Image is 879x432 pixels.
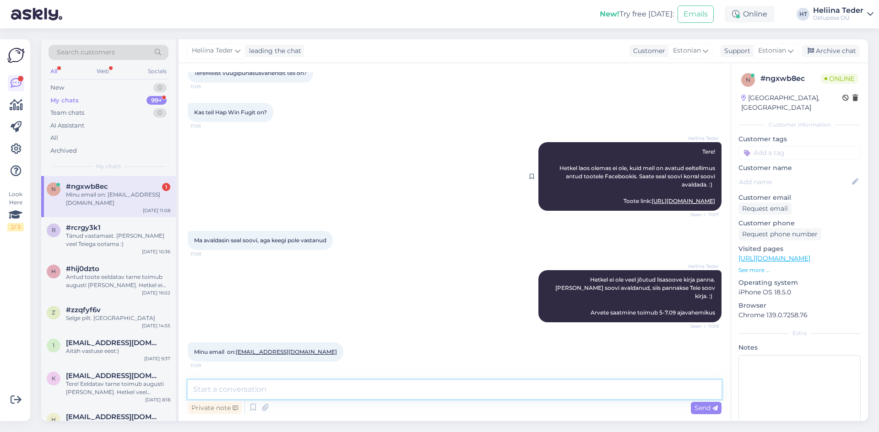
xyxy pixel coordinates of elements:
[738,288,861,297] p: iPhone OS 18.5.0
[52,227,56,234] span: r
[162,183,170,191] div: 1
[66,232,170,248] div: Tänud vastamast. [PERSON_NAME] veel Teiega ootama :)
[721,46,750,56] div: Support
[738,121,861,129] div: Customer information
[600,10,619,18] b: New!
[153,108,167,117] div: 0
[194,237,326,244] span: Ma avaldasin seal soovi, aga keegi pole vastanud
[50,108,84,117] div: Team chats
[555,276,716,316] span: Hetkel ei ole veel jõutud lisasoove kirja panna. [PERSON_NAME] soovi avaldanud, siis pannakse Tei...
[746,76,750,83] span: n
[53,342,54,349] span: 1
[7,190,24,231] div: Look Here
[144,355,170,362] div: [DATE] 9:37
[66,339,161,347] span: 17katlin@gmail.com
[66,273,170,289] div: Antud toote eeldatav tarne toimub augusti [PERSON_NAME]. Hetkel ei ole veel [PERSON_NAME] meie la...
[49,65,59,77] div: All
[684,135,719,142] span: Heliina Teder
[194,69,307,76] span: TereMillist vuugipuhasusvahendit teil on?
[50,96,79,105] div: My chats
[738,301,861,310] p: Browser
[66,191,170,207] div: Minu email on: [EMAIL_ADDRESS][DOMAIN_NAME]
[651,197,715,204] a: [URL][DOMAIN_NAME]
[95,65,111,77] div: Web
[758,46,786,56] span: Estonian
[600,9,674,20] div: Try free [DATE]:
[738,254,810,262] a: [URL][DOMAIN_NAME]
[142,322,170,329] div: [DATE] 14:55
[802,45,860,57] div: Archive chat
[738,266,861,274] p: See more ...
[66,380,170,396] div: Tere! Eeldatav tarne toimub augusti [PERSON_NAME]. Hetkel veel ootame, et Teie tellimuses [PERSON...
[50,83,64,92] div: New
[51,186,56,192] span: n
[738,163,861,173] p: Customer name
[236,348,337,355] a: [EMAIL_ADDRESS][DOMAIN_NAME]
[684,211,719,218] span: Seen ✓ 11:07
[741,93,842,112] div: [GEOGRAPHIC_DATA], [GEOGRAPHIC_DATA]
[146,96,167,105] div: 99+
[739,177,850,187] input: Add name
[57,48,115,57] span: Search customers
[145,396,170,403] div: [DATE] 8:18
[66,224,101,232] span: #rcrgy3k1
[684,263,719,270] span: Heliina Teder
[797,8,809,21] div: HT
[66,413,161,421] span: helilaev12@gmail.com
[760,73,821,84] div: # ngxwb8ec
[50,133,58,143] div: All
[194,109,267,116] span: Kas teil Hap Win Fugit on?
[684,323,719,330] span: Seen ✓ 11:09
[190,362,225,369] span: 11:09
[813,7,863,14] div: Heliina Teder
[192,46,233,56] span: Heliina Teder
[7,223,24,231] div: 2 / 3
[559,148,716,204] span: Tere! Hetkel laos olemas ei ole, kuid meil on avatud eeltellimus antud tootele Facebookis. Saate ...
[52,375,56,382] span: k
[188,402,242,414] div: Private note
[813,7,874,21] a: Heliina TederOstupesa OÜ
[738,219,861,228] p: Customer phone
[738,203,792,215] div: Request email
[66,372,161,380] span: katri.1492@mail.ru
[695,404,718,412] span: Send
[66,265,99,273] span: #hij0dzto
[738,193,861,203] p: Customer email
[738,310,861,320] p: Chrome 139.0.7258.76
[146,65,168,77] div: Socials
[194,348,337,355] span: Minu email on:
[7,47,25,64] img: Askly Logo
[813,14,863,21] div: Ostupesa OÜ
[66,347,170,355] div: Aitäh vastuse eest:)
[190,123,225,129] span: 11:06
[142,248,170,255] div: [DATE] 10:36
[738,228,821,240] div: Request phone number
[143,207,170,214] div: [DATE] 11:08
[738,134,861,144] p: Customer tags
[66,314,170,322] div: Selge pilt. [GEOGRAPHIC_DATA]
[52,309,55,316] span: z
[678,5,714,23] button: Emails
[738,244,861,254] p: Visited pages
[190,251,225,257] span: 11:08
[821,74,858,84] span: Online
[725,6,775,22] div: Online
[673,46,701,56] span: Estonian
[50,146,77,155] div: Archived
[51,268,56,275] span: h
[738,278,861,288] p: Operating system
[738,329,861,337] div: Extra
[66,306,101,314] span: #zzqfyf6v
[245,46,301,56] div: leading the chat
[738,146,861,160] input: Add a tag
[738,343,861,352] p: Notes
[153,83,167,92] div: 0
[142,289,170,296] div: [DATE] 16:02
[51,416,56,423] span: h
[96,162,121,171] span: My chats
[190,83,225,90] span: 11:05
[66,182,108,191] span: #ngxwb8ec
[629,46,665,56] div: Customer
[50,121,84,130] div: AI Assistant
